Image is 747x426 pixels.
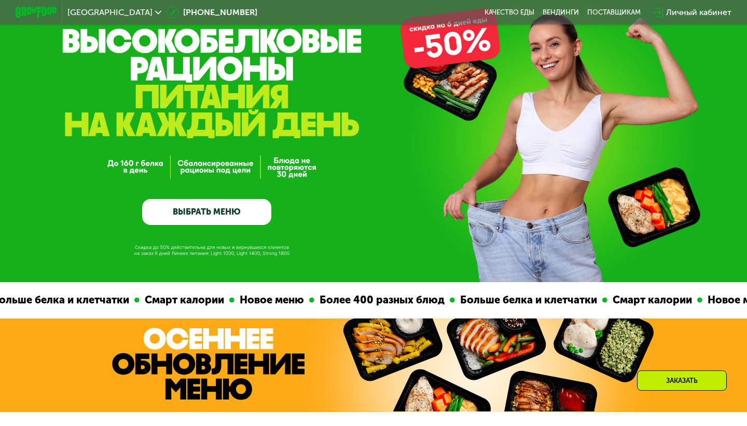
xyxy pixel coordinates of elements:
[666,6,731,19] div: Личный кабинет
[67,8,153,17] span: [GEOGRAPHIC_DATA]
[657,292,732,308] div: Новое меню
[485,8,534,17] a: Качество еды
[562,292,652,308] div: Смарт калории
[167,6,257,19] a: [PHONE_NUMBER]
[189,292,264,308] div: Новое меню
[142,199,271,225] a: ВЫБРАТЬ МЕНЮ
[94,292,184,308] div: Смарт калории
[637,370,727,391] div: Заказать
[410,292,557,308] div: Больше белка и клетчатки
[269,292,405,308] div: Более 400 разных блюд
[587,8,641,17] div: поставщикам
[543,8,579,17] a: Вендинги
